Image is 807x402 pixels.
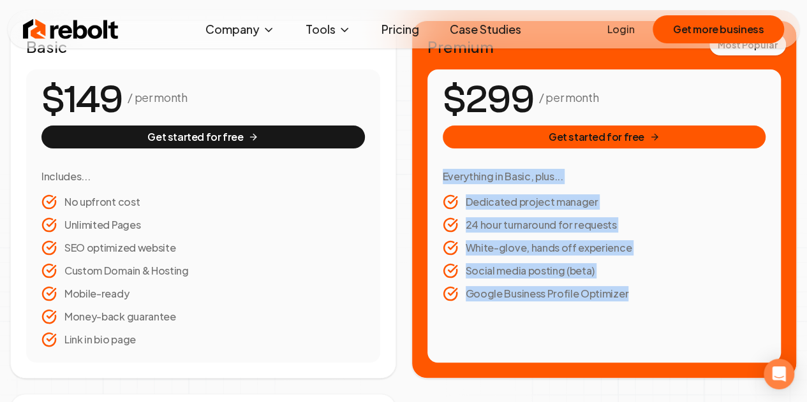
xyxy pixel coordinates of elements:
li: Money-back guarantee [41,309,365,324]
li: SEO optimized website [41,240,365,255]
img: Rebolt Logo [23,17,119,42]
li: Social media posting (beta) [443,263,766,278]
number-flow-react: $299 [443,71,534,129]
li: Mobile-ready [41,286,365,301]
div: Open Intercom Messenger [764,359,794,389]
h3: Everything in Basic, plus... [443,169,766,184]
a: Login [607,22,635,37]
li: Link in bio page [41,332,365,347]
li: White-glove, hands off experience [443,240,766,255]
button: Company [195,17,285,42]
li: Dedicated project manager [443,194,766,210]
button: Tools [295,17,361,42]
a: Pricing [371,17,429,42]
button: Get more business [653,15,784,43]
p: / per month [128,89,187,106]
li: Unlimited Pages [41,217,365,233]
li: Custom Domain & Hosting [41,263,365,278]
a: Case Studies [440,17,531,42]
li: 24 hour turnaround for requests [443,217,766,233]
li: Google Business Profile Optimizer [443,286,766,301]
li: No upfront cost [41,194,365,210]
p: / per month [539,89,598,106]
h3: Includes... [41,169,365,184]
button: Get started for free [41,126,365,148]
number-flow-react: $149 [41,71,122,129]
button: Get started for free [443,126,766,148]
